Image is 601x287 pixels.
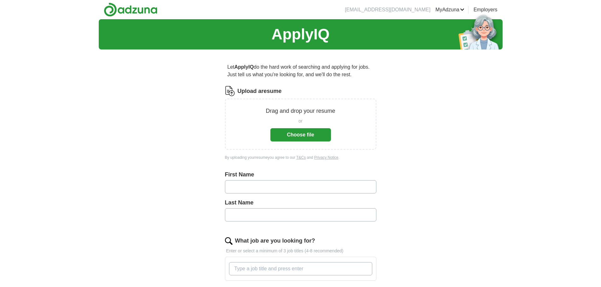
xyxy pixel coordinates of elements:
[225,198,376,207] label: Last Name
[225,155,376,160] div: By uploading your resume you agree to our and .
[234,64,254,70] strong: ApplyIQ
[314,155,339,160] a: Privacy Notice
[225,248,376,254] p: Enter or select a minimum of 3 job titles (4-8 recommended)
[225,61,376,81] p: Let do the hard work of searching and applying for jobs. Just tell us what you're looking for, an...
[266,107,335,115] p: Drag and drop your resume
[225,237,233,245] img: search.png
[225,170,376,179] label: First Name
[296,155,306,160] a: T&Cs
[298,118,302,124] span: or
[474,6,498,14] a: Employers
[238,87,282,95] label: Upload a resume
[229,262,372,275] input: Type a job title and press enter
[435,6,464,14] a: MyAdzuna
[271,23,329,46] h1: ApplyIQ
[225,86,235,96] img: CV Icon
[104,3,157,17] img: Adzuna logo
[345,6,430,14] li: [EMAIL_ADDRESS][DOMAIN_NAME]
[270,128,331,141] button: Choose file
[235,237,315,245] label: What job are you looking for?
